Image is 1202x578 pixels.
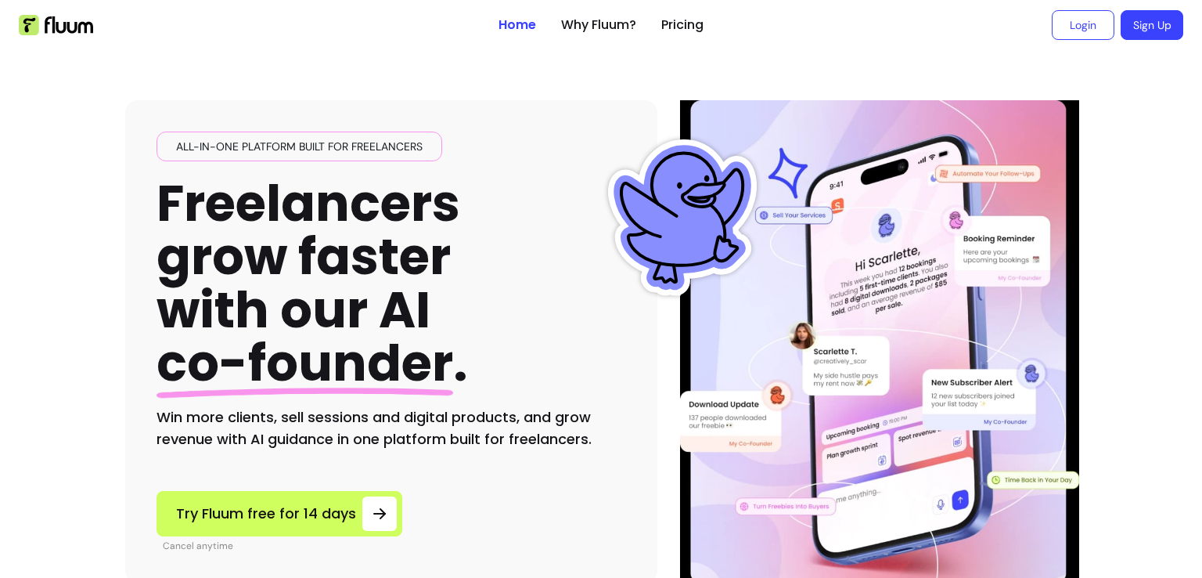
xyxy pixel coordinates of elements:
a: Login [1052,10,1114,40]
h1: Freelancers grow faster with our AI . [157,177,468,391]
img: Fluum Duck sticker [604,139,761,296]
a: Try Fluum free for 14 days [157,491,402,536]
a: Pricing [661,16,704,34]
a: Sign Up [1121,10,1183,40]
span: Try Fluum free for 14 days [176,503,356,525]
a: Home [498,16,536,34]
p: Cancel anytime [163,540,402,552]
h2: Win more clients, sell sessions and digital products, and grow revenue with AI guidance in one pl... [157,406,626,450]
span: co-founder [157,328,453,398]
a: Why Fluum? [561,16,636,34]
span: All-in-one platform built for freelancers [170,139,429,154]
img: Fluum Logo [19,15,93,35]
